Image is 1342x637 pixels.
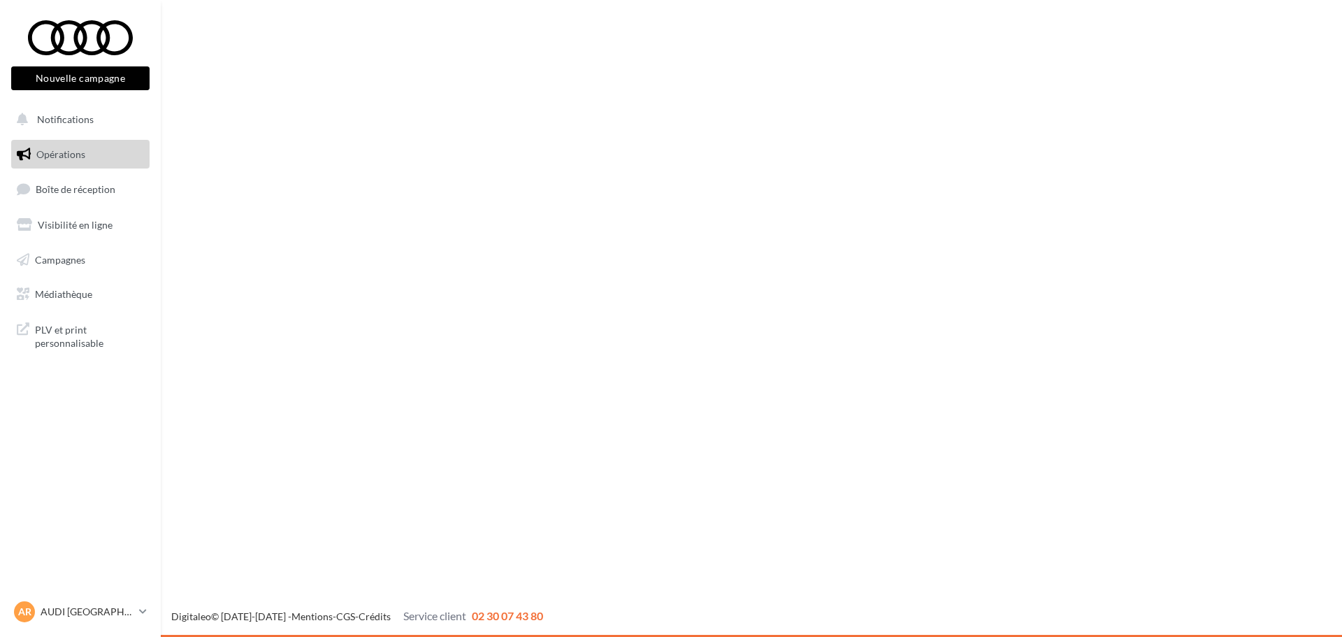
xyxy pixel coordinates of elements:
span: Campagnes [35,253,85,265]
span: AR [18,605,31,619]
span: Opérations [36,148,85,160]
a: Médiathèque [8,280,152,309]
a: PLV et print personnalisable [8,315,152,356]
a: Opérations [8,140,152,169]
a: Mentions [291,610,333,622]
span: Boîte de réception [36,183,115,195]
p: AUDI [GEOGRAPHIC_DATA] [41,605,134,619]
a: Visibilité en ligne [8,210,152,240]
span: © [DATE]-[DATE] - - - [171,610,543,622]
a: AR AUDI [GEOGRAPHIC_DATA] [11,599,150,625]
a: Digitaleo [171,610,211,622]
span: 02 30 07 43 80 [472,609,543,622]
a: Campagnes [8,245,152,275]
a: Boîte de réception [8,174,152,204]
span: Service client [403,609,466,622]
span: Médiathèque [35,288,92,300]
a: Crédits [359,610,391,622]
a: CGS [336,610,355,622]
button: Nouvelle campagne [11,66,150,90]
button: Notifications [8,105,147,134]
span: Notifications [37,113,94,125]
span: Visibilité en ligne [38,219,113,231]
span: PLV et print personnalisable [35,320,144,350]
